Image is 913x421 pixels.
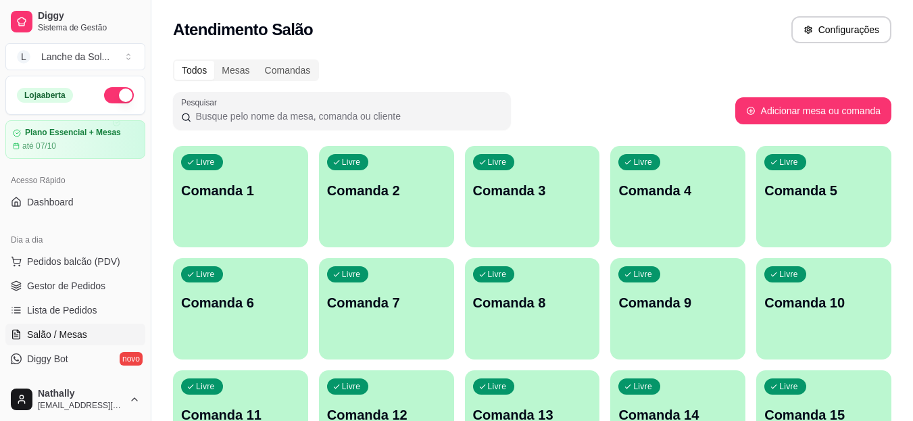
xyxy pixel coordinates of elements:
[764,181,883,200] p: Comanda 5
[756,258,891,360] button: LivreComanda 10
[327,293,446,312] p: Comanda 7
[174,61,214,80] div: Todos
[319,258,454,360] button: LivreComanda 7
[633,157,652,168] p: Livre
[17,88,73,103] div: Loja aberta
[5,120,145,159] a: Plano Essencial + Mesasaté 07/10
[5,383,145,416] button: Nathally[EMAIL_ADDRESS][DOMAIN_NAME]
[473,293,592,312] p: Comanda 8
[5,251,145,272] button: Pedidos balcão (PDV)
[5,348,145,370] a: Diggy Botnovo
[38,10,140,22] span: Diggy
[191,109,503,123] input: Pesquisar
[618,181,737,200] p: Comanda 4
[27,352,68,366] span: Diggy Bot
[181,97,222,108] label: Pesquisar
[756,146,891,247] button: LivreComanda 5
[764,293,883,312] p: Comanda 10
[22,141,56,151] article: até 07/10
[173,258,308,360] button: LivreComanda 6
[488,157,507,168] p: Livre
[196,269,215,280] p: Livre
[5,324,145,345] a: Salão / Mesas
[27,279,105,293] span: Gestor de Pedidos
[196,157,215,168] p: Livre
[342,269,361,280] p: Livre
[214,61,257,80] div: Mesas
[488,269,507,280] p: Livre
[257,61,318,80] div: Comandas
[27,328,87,341] span: Salão / Mesas
[465,146,600,247] button: LivreComanda 3
[17,50,30,64] span: L
[735,97,891,124] button: Adicionar mesa ou comanda
[38,22,140,33] span: Sistema de Gestão
[5,372,145,394] a: KDS
[610,146,745,247] button: LivreComanda 4
[27,303,97,317] span: Lista de Pedidos
[779,269,798,280] p: Livre
[465,258,600,360] button: LivreComanda 8
[38,388,124,400] span: Nathally
[27,255,120,268] span: Pedidos balcão (PDV)
[181,293,300,312] p: Comanda 6
[488,381,507,392] p: Livre
[342,381,361,392] p: Livre
[196,381,215,392] p: Livre
[181,181,300,200] p: Comanda 1
[5,191,145,213] a: Dashboard
[41,50,109,64] div: Lanche da Sol ...
[104,87,134,103] button: Alterar Status
[5,43,145,70] button: Select a team
[618,293,737,312] p: Comanda 9
[633,269,652,280] p: Livre
[5,229,145,251] div: Dia a dia
[173,19,313,41] h2: Atendimento Salão
[791,16,891,43] button: Configurações
[779,157,798,168] p: Livre
[27,195,74,209] span: Dashboard
[319,146,454,247] button: LivreComanda 2
[473,181,592,200] p: Comanda 3
[633,381,652,392] p: Livre
[173,146,308,247] button: LivreComanda 1
[610,258,745,360] button: LivreComanda 9
[5,299,145,321] a: Lista de Pedidos
[5,170,145,191] div: Acesso Rápido
[25,128,121,138] article: Plano Essencial + Mesas
[27,376,47,390] span: KDS
[779,381,798,392] p: Livre
[327,181,446,200] p: Comanda 2
[342,157,361,168] p: Livre
[5,5,145,38] a: DiggySistema de Gestão
[5,275,145,297] a: Gestor de Pedidos
[38,400,124,411] span: [EMAIL_ADDRESS][DOMAIN_NAME]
